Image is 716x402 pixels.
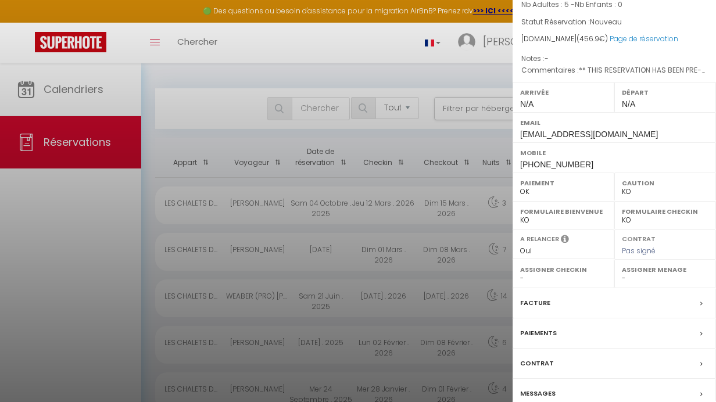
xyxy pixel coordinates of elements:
label: Assigner Menage [622,264,708,275]
span: [EMAIL_ADDRESS][DOMAIN_NAME] [520,130,658,139]
label: A relancer [520,234,559,244]
p: Commentaires : [521,64,707,76]
p: Statut Réservation : [521,16,707,28]
div: [DOMAIN_NAME] [521,34,707,45]
label: Formulaire Bienvenue [520,206,607,217]
span: Nouveau [590,17,622,27]
span: 456.9 [579,34,599,44]
i: Sélectionner OUI si vous souhaiter envoyer les séquences de messages post-checkout [561,234,569,247]
a: Page de réservation [610,34,678,44]
label: Caution [622,177,708,189]
span: [PHONE_NUMBER] [520,160,593,169]
label: Départ [622,87,708,98]
span: ( €) [577,34,608,44]
label: Assigner Checkin [520,264,607,275]
label: Messages [520,387,556,400]
label: Contrat [622,234,656,242]
span: - [545,53,549,63]
label: Paiement [520,177,607,189]
label: Facture [520,297,550,309]
span: N/A [622,99,635,109]
span: N/A [520,99,534,109]
label: Arrivée [520,87,607,98]
label: Paiements [520,327,557,339]
p: Notes : [521,53,707,64]
label: Email [520,117,708,128]
label: Formulaire Checkin [622,206,708,217]
label: Contrat [520,357,554,369]
label: Mobile [520,147,708,159]
span: Pas signé [622,246,656,256]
